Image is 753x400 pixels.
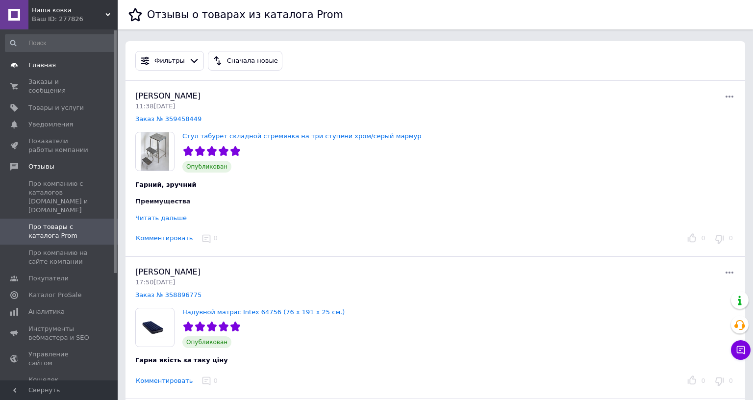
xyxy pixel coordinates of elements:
[135,115,201,123] a: Заказ № 359458449
[136,132,174,171] img: Стул табурет складной стремянка на три ступени хром/серый мармур
[135,91,201,100] span: [PERSON_NAME]
[28,137,91,154] span: Показатели работы компании
[731,340,751,360] button: Чат с покупателем
[152,56,187,66] div: Фильтры
[182,308,345,316] a: Надувной матрас Intex 64756 (76 x 191 x 25 cм.)
[208,51,282,71] button: Сначала новые
[182,336,231,348] span: Опубликован
[28,325,91,342] span: Инструменты вебмастера и SEO
[182,132,421,140] a: Стул табурет складной стремянка на три ступени хром/серый мармур
[182,161,231,173] span: Опубликован
[136,308,174,347] img: Надувной матрас Intex 64756 (76 x 191 x 25 cм.)
[135,291,201,299] a: Заказ № 358896775
[32,15,118,24] div: Ваш ID: 277826
[135,102,175,110] span: 11:38[DATE]
[28,307,65,316] span: Аналитика
[28,61,56,70] span: Главная
[135,214,187,222] div: Читать дальше
[28,179,91,215] span: Про компанию с каталогов [DOMAIN_NAME] и [DOMAIN_NAME]
[28,103,84,112] span: Товары и услуги
[28,274,69,283] span: Покупатели
[135,356,228,364] span: Гарна якість за таку ціну
[225,56,280,66] div: Сначала новые
[135,267,201,276] span: [PERSON_NAME]
[32,6,105,15] span: Наша ковка
[135,376,193,386] button: Комментировать
[28,77,91,95] span: Заказы и сообщения
[135,210,530,219] div: Не важкий, але міцний
[28,350,91,368] span: Управление сайтом
[28,291,81,300] span: Каталог ProSale
[28,223,91,240] span: Про товары с каталога Prom
[135,233,193,244] button: Комментировать
[147,9,343,21] h1: Отзывы о товарах из каталога Prom
[135,278,175,286] span: 17:50[DATE]
[135,51,204,71] button: Фильтры
[5,34,116,52] input: Поиск
[28,120,73,129] span: Уведомления
[135,181,196,188] span: Гарний, зручний
[135,198,191,205] span: Преимущества
[28,249,91,266] span: Про компанию на сайте компании
[28,162,54,171] span: Отзывы
[28,375,91,393] span: Кошелек компании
